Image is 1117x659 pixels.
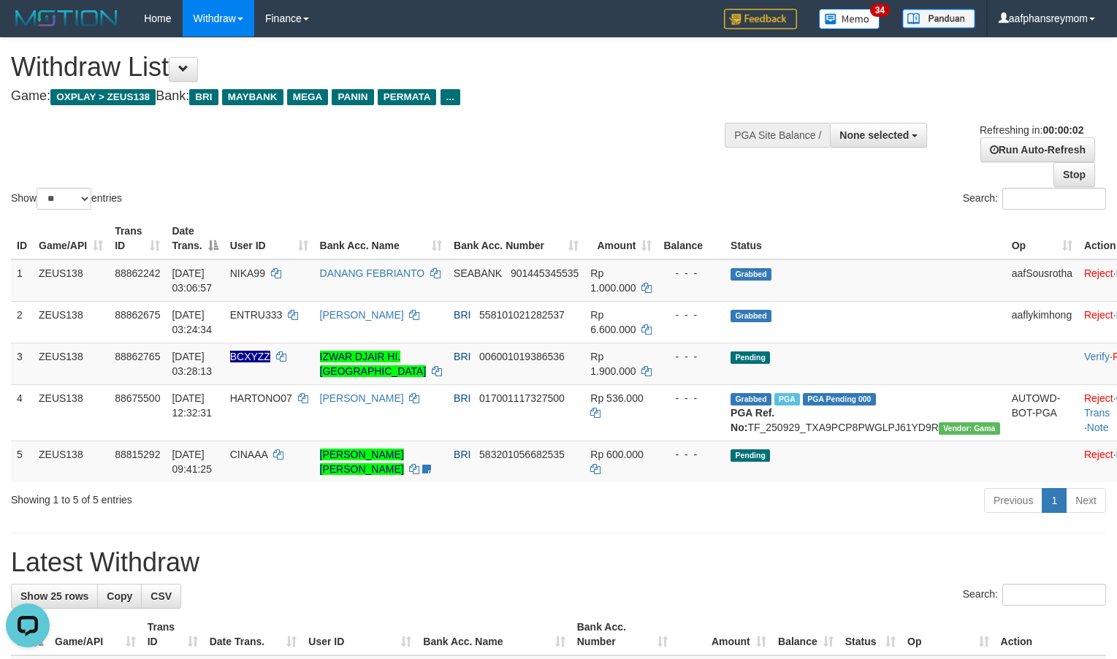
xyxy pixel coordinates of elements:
[50,89,156,105] span: OXPLAY > ZEUS138
[1053,162,1095,187] a: Stop
[378,89,437,105] span: PERMATA
[441,89,460,105] span: ...
[166,218,224,259] th: Date Trans.: activate to sort column descending
[731,310,771,322] span: Grabbed
[1084,449,1113,460] a: Reject
[172,351,212,377] span: [DATE] 03:28:13
[33,301,109,343] td: ZEUS138
[1087,422,1109,433] a: Note
[224,218,314,259] th: User ID: activate to sort column ascending
[479,392,565,404] span: Copy 017001117327500 to clipboard
[590,392,643,404] span: Rp 536.000
[1084,351,1110,362] a: Verify
[830,123,927,148] button: None selected
[33,218,109,259] th: Game/API: activate to sort column ascending
[479,351,565,362] span: Copy 006001019386536 to clipboard
[332,89,373,105] span: PANIN
[11,487,454,507] div: Showing 1 to 5 of 5 entries
[657,218,725,259] th: Balance
[97,584,142,609] a: Copy
[819,9,880,29] img: Button%20Memo.svg
[33,259,109,302] td: ZEUS138
[663,349,719,364] div: - - -
[11,548,1106,577] h1: Latest Withdraw
[963,188,1106,210] label: Search:
[1006,384,1078,441] td: AUTOWD-BOT-PGA
[774,393,800,405] span: Marked by aaftrukkakada
[33,384,109,441] td: ZEUS138
[11,188,122,210] label: Show entries
[584,218,657,259] th: Amount: activate to sort column ascending
[1006,218,1078,259] th: Op: activate to sort column ascending
[37,188,91,210] select: Showentries
[11,343,33,384] td: 3
[172,449,212,475] span: [DATE] 09:41:25
[230,449,267,460] span: CINAAA
[172,392,212,419] span: [DATE] 12:32:31
[189,89,218,105] span: BRI
[11,7,122,29] img: MOTION_logo.png
[230,267,265,279] span: NIKA99
[1006,259,1078,302] td: aafSousrotha
[663,391,719,405] div: - - -
[995,614,1106,655] th: Action
[902,9,975,28] img: panduan.png
[590,449,643,460] span: Rp 600.000
[109,218,166,259] th: Trans ID: activate to sort column ascending
[725,218,1006,259] th: Status
[11,89,730,104] h4: Game: Bank:
[1042,124,1083,136] strong: 00:00:02
[454,351,470,362] span: BRI
[454,267,502,279] span: SEABANK
[1066,488,1106,513] a: Next
[115,351,160,362] span: 88862765
[590,267,636,294] span: Rp 1.000.000
[320,392,404,404] a: [PERSON_NAME]
[1084,267,1113,279] a: Reject
[1006,301,1078,343] td: aaflykimhong
[115,267,160,279] span: 88862242
[839,614,901,655] th: Status: activate to sort column ascending
[1084,309,1113,321] a: Reject
[11,301,33,343] td: 2
[479,309,565,321] span: Copy 558101021282537 to clipboard
[11,384,33,441] td: 4
[963,584,1106,606] label: Search:
[11,441,33,482] td: 5
[142,614,204,655] th: Trans ID: activate to sort column ascending
[454,392,470,404] span: BRI
[115,392,160,404] span: 88675500
[590,309,636,335] span: Rp 6.600.000
[20,590,88,602] span: Show 25 rows
[590,351,636,377] span: Rp 1.900.000
[417,614,571,655] th: Bank Acc. Name: activate to sort column ascending
[725,384,1006,441] td: TF_250929_TXA9PCP8PWGLPJ61YD9R
[731,268,771,281] span: Grabbed
[33,343,109,384] td: ZEUS138
[454,309,470,321] span: BRI
[980,137,1095,162] a: Run Auto-Refresh
[204,614,303,655] th: Date Trans.: activate to sort column ascending
[230,351,270,362] span: Nama rekening ada tanda titik/strip, harap diedit
[230,309,283,321] span: ENTRU333
[11,218,33,259] th: ID
[511,267,579,279] span: Copy 901445345535 to clipboard
[725,123,830,148] div: PGA Site Balance /
[287,89,329,105] span: MEGA
[984,488,1042,513] a: Previous
[11,53,730,82] h1: Withdraw List
[663,308,719,322] div: - - -
[115,309,160,321] span: 88862675
[230,392,292,404] span: HARTONO07
[172,267,212,294] span: [DATE] 03:06:57
[731,393,771,405] span: Grabbed
[674,614,772,655] th: Amount: activate to sort column ascending
[731,449,770,462] span: Pending
[49,614,142,655] th: Game/API: activate to sort column ascending
[663,447,719,462] div: - - -
[107,590,132,602] span: Copy
[571,614,674,655] th: Bank Acc. Number: activate to sort column ascending
[320,449,404,475] a: [PERSON_NAME] [PERSON_NAME]
[663,266,719,281] div: - - -
[870,4,890,17] span: 34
